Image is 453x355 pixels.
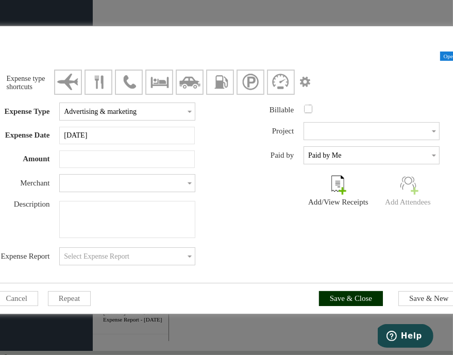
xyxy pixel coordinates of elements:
img: GreenPlus.png [337,185,348,196]
img: Parking [237,70,264,95]
img: Gas [206,70,234,95]
iframe: Opens a widget where you can find more information [378,324,433,350]
img: GreenPlus.png [409,185,420,196]
input: Select Expense Report [59,247,195,265]
img: Mileage [267,70,295,95]
div: Add Attendees [373,196,443,208]
img: Attendee.png [396,171,422,196]
img: Phone/Fax [115,70,143,95]
input: Repeat [48,291,91,306]
img: Taxi [176,70,204,95]
input: Select Account [59,103,195,121]
input: Save & Close [319,291,383,306]
img: Meals & Entertainment [85,70,112,95]
div: Billable [226,104,294,116]
img: Lodging [145,70,173,95]
div: Paid by [226,149,294,161]
img: Airfare & Related Costs [54,70,82,95]
div: Add/View Receipts [304,196,373,208]
img: receiptUploadedNew.png [329,171,347,193]
div: Project [226,125,294,137]
div: Expense type shortcuts [7,75,45,91]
